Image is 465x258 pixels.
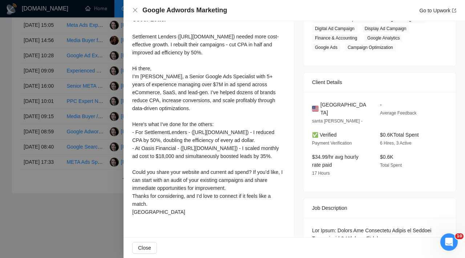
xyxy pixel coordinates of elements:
[345,43,396,51] span: Campaign Optimization
[312,25,357,33] span: Digital Ad Campaign
[312,34,360,42] span: Finance & Accounting
[380,132,419,138] span: $0.6K Total Spent
[312,72,447,92] div: Client Details
[380,102,382,108] span: -
[380,111,417,116] span: Average Feedback
[142,6,227,15] h4: Google Adwords Marketing
[362,25,409,33] span: Display Ad Campaign
[312,105,319,113] img: 🇺🇸
[312,43,340,51] span: Google Ads
[419,8,456,13] a: Go to Upworkexport
[132,7,138,13] button: Close
[312,141,352,146] span: Payment Verification
[380,163,402,168] span: Total Spent
[312,171,330,176] span: 17 Hours
[132,7,138,13] span: close
[380,154,393,160] span: $0.6K
[452,8,456,13] span: export
[312,132,337,138] span: ✅ Verified
[312,154,359,168] span: $34.99/hr avg hourly rate paid
[455,233,464,239] span: 10
[380,141,412,146] span: 6 Hires, 3 Active
[132,242,157,254] button: Close
[312,118,363,124] span: santa [PERSON_NAME] -
[320,101,368,117] span: [GEOGRAPHIC_DATA]
[364,34,403,42] span: Google Analytics
[132,33,285,216] div: Settlement Lenders ([URL][DOMAIN_NAME]) needed more cost-effective growth. I rebuilt their campai...
[138,244,151,252] span: Close
[312,198,447,218] div: Job Description
[440,233,458,251] iframe: Intercom live chat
